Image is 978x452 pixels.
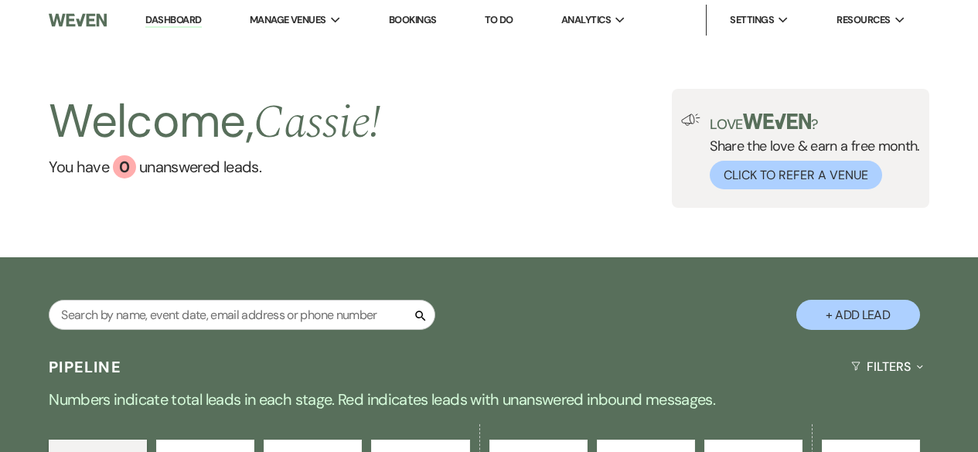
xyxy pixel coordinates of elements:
span: Settings [730,12,774,28]
span: Analytics [561,12,611,28]
a: To Do [485,13,513,26]
img: weven-logo-green.svg [743,114,812,129]
a: Bookings [389,13,437,26]
img: loud-speaker-illustration.svg [681,114,700,126]
h3: Pipeline [49,356,121,378]
a: You have 0 unanswered leads. [49,155,380,178]
h2: Welcome, [49,89,380,155]
span: Resources [837,12,890,28]
span: Manage Venues [250,12,326,28]
div: Share the love & earn a free month. [700,114,920,189]
button: Filters [845,346,929,387]
img: Weven Logo [49,4,106,36]
span: Cassie ! [254,87,381,158]
a: Dashboard [145,13,201,28]
p: Love ? [710,114,920,131]
input: Search by name, event date, email address or phone number [49,300,435,330]
button: + Add Lead [796,300,920,330]
button: Click to Refer a Venue [710,161,882,189]
div: 0 [113,155,136,178]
